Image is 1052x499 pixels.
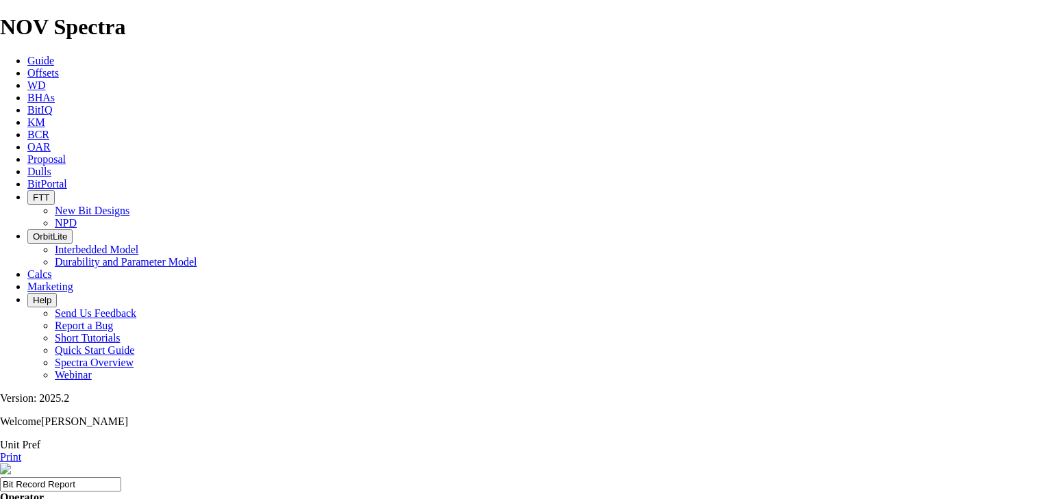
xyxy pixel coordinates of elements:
[55,217,77,229] a: NPD
[27,153,66,165] a: Proposal
[27,141,51,153] a: OAR
[27,293,57,307] button: Help
[27,67,59,79] a: Offsets
[27,129,49,140] a: BCR
[55,369,92,381] a: Webinar
[27,55,54,66] a: Guide
[27,281,73,292] a: Marketing
[27,116,45,128] a: KM
[33,295,51,305] span: Help
[27,166,51,177] a: Dulls
[55,307,136,319] a: Send Us Feedback
[41,415,128,427] span: [PERSON_NAME]
[27,178,67,190] a: BitPortal
[55,244,138,255] a: Interbedded Model
[55,344,134,356] a: Quick Start Guide
[27,79,46,91] a: WD
[27,104,52,116] a: BitIQ
[27,92,55,103] a: BHAs
[27,268,52,280] a: Calcs
[55,205,129,216] a: New Bit Designs
[27,190,55,205] button: FTT
[55,320,113,331] a: Report a Bug
[55,357,134,368] a: Spectra Overview
[55,332,121,344] a: Short Tutorials
[33,231,67,242] span: OrbitLite
[33,192,49,203] span: FTT
[27,229,73,244] button: OrbitLite
[55,256,197,268] a: Durability and Parameter Model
